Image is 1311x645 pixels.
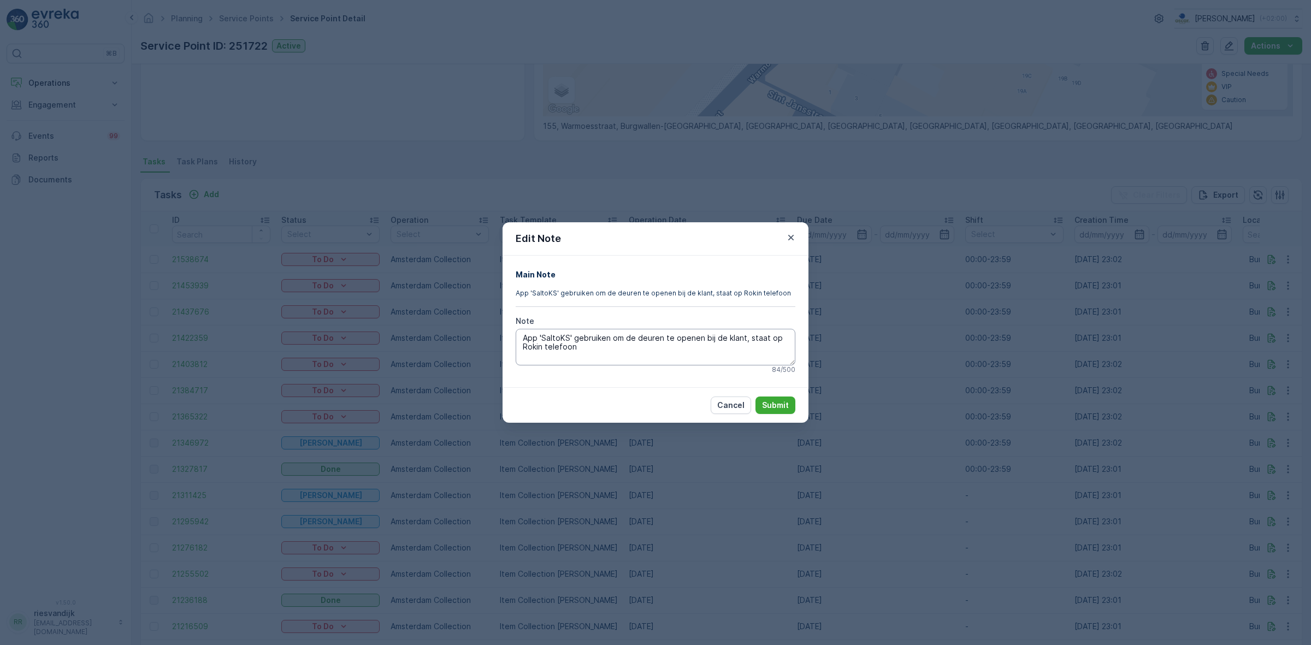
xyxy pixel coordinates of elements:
button: Cancel [711,397,751,414]
p: Cancel [717,400,745,411]
button: Submit [755,397,795,414]
p: 84 / 500 [772,365,795,374]
h4: Main Note [516,269,795,280]
p: Submit [762,400,789,411]
p: Edit Note [516,231,561,246]
p: App 'SaltoKS' gebruiken om de deuren te openen bij de klant, staat op Rokin telefoon [516,289,795,298]
textarea: App 'SaltoKS' gebruiken om de deuren te openen bij de klant, staat op Rokin telefoon [516,329,795,365]
label: Note [516,316,534,326]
